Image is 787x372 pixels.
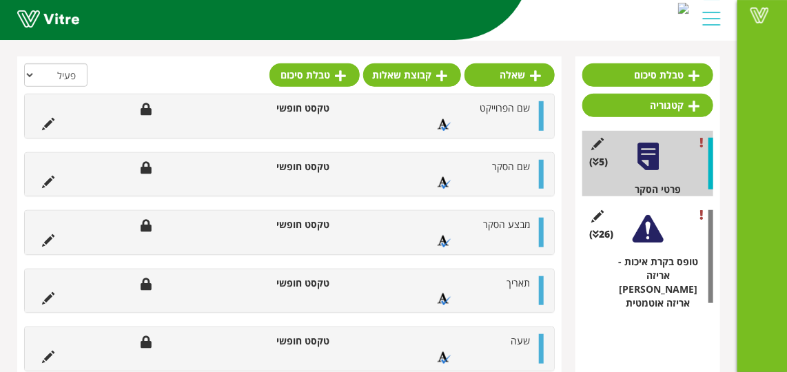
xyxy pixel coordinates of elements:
[261,218,336,231] li: טקסט חופשי
[261,334,336,348] li: טקסט חופשי
[261,276,336,290] li: טקסט חופשי
[269,63,360,87] a: טבלת סיכום
[589,227,613,241] span: (26 )
[464,63,555,87] a: שאלה
[589,155,608,169] span: (5 )
[511,334,530,347] span: שעה
[582,63,713,87] a: טבלת סיכום
[480,101,530,114] span: שם הפרוייקט
[582,94,713,117] a: קטגוריה
[363,63,461,87] a: קבוצת שאלות
[261,160,336,174] li: טקסט חופשי
[261,101,336,115] li: טקסט חופשי
[593,255,713,310] div: טופס בקרת איכות - אריזה [PERSON_NAME] אריזה אוטמטית
[483,218,530,231] span: מבצע הסקר
[492,160,530,173] span: שם הסקר
[507,276,530,289] span: תאריך
[678,3,689,14] img: c0dca6a0-d8b6-4077-9502-601a54a2ea4a.jpg
[593,183,713,196] div: פרטי הסקר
